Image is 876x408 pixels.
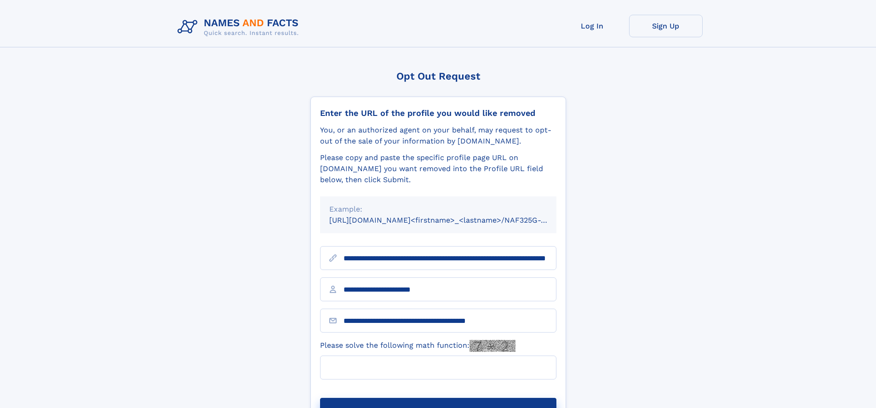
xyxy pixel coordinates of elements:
div: Enter the URL of the profile you would like removed [320,108,556,118]
div: Opt Out Request [310,70,566,82]
div: You, or an authorized agent on your behalf, may request to opt-out of the sale of your informatio... [320,125,556,147]
a: Log In [555,15,629,37]
div: Example: [329,204,547,215]
a: Sign Up [629,15,703,37]
small: [URL][DOMAIN_NAME]<firstname>_<lastname>/NAF325G-xxxxxxxx [329,216,574,224]
label: Please solve the following math function: [320,340,515,352]
img: Logo Names and Facts [174,15,306,40]
div: Please copy and paste the specific profile page URL on [DOMAIN_NAME] you want removed into the Pr... [320,152,556,185]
